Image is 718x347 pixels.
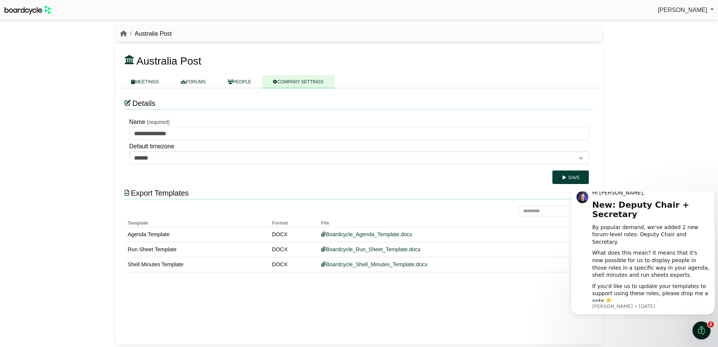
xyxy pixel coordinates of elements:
[131,189,189,197] span: Export Templates
[136,55,201,67] span: Australia Post
[125,242,269,257] td: Run Sheet Template
[658,5,713,15] a: [PERSON_NAME]
[269,227,318,242] td: DOCX
[24,32,142,54] div: By popular demand, we've added 2 new forum-level roles: Deputy Chair and Secretary.
[129,142,174,151] label: Default timezone
[262,75,335,88] a: COMPANY SETTINGS
[120,29,172,39] nav: breadcrumb
[269,242,318,257] td: DOCX
[24,91,142,113] div: If you'd like us to update your templates to support using these roles, please drop me a note 👇
[658,7,707,13] span: [PERSON_NAME]
[692,321,710,339] iframe: Intercom live chat
[318,216,579,227] th: File
[147,119,170,125] small: (required)
[170,75,217,88] a: FORUMS
[321,231,412,237] a: Boardcycle_Agenda_Template.docx
[24,112,142,118] p: Message from Richard, sent 5d ago
[125,227,269,242] td: Agenda Template
[269,216,318,227] th: Format
[321,261,427,267] a: Boardcycle_Shell_Minutes_Template.docx
[24,58,142,87] div: What does this mean? It means that it's now possible for us to display people in those roles in a...
[552,170,589,184] button: Save
[568,192,718,319] iframe: Intercom notifications message
[708,321,714,327] span: 2
[5,5,51,15] img: BoardcycleBlackGreen-aaafeed430059cb809a45853b8cf6d952af9d84e6e89e1f1685b34bfd5cb7d64.svg
[269,257,318,272] td: DOCX
[217,75,262,88] a: PEOPLE
[129,117,145,127] label: Name
[120,75,170,88] a: MEETINGS
[24,9,121,27] b: New: Deputy Chair + Secretary
[321,246,421,252] a: Boardcycle_Run_Sheet_Template.docx
[125,216,269,227] th: Template
[127,29,172,39] li: Australia Post
[132,99,155,107] span: Details
[125,257,269,272] td: Shell Minutes Template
